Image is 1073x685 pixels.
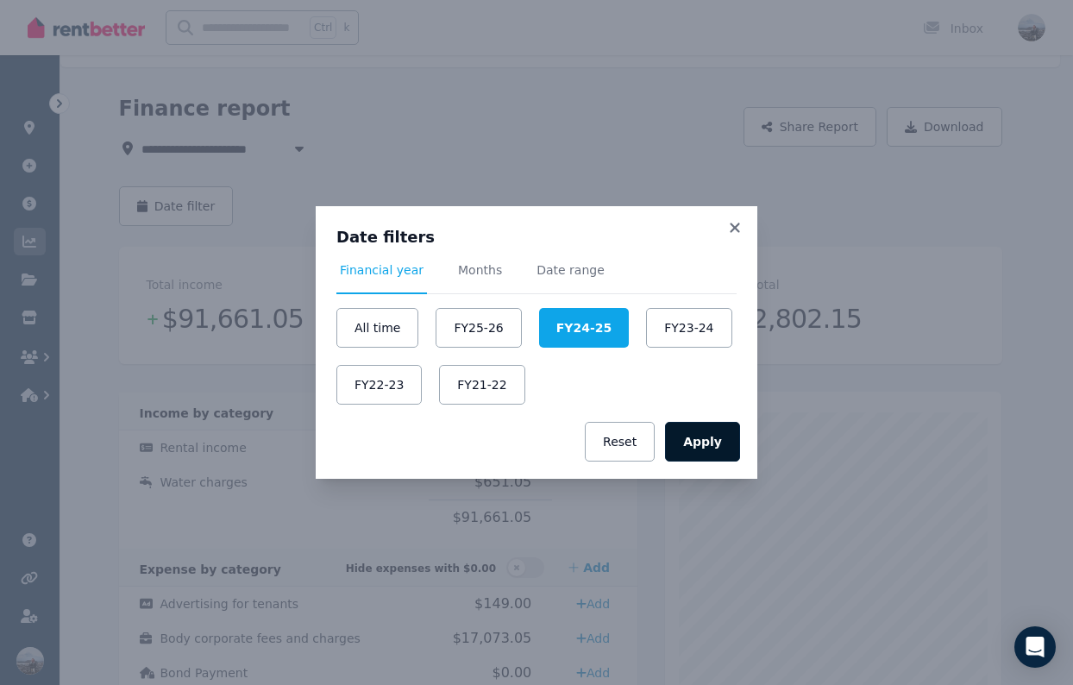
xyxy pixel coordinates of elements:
[539,308,629,348] button: FY24-25
[439,365,524,405] button: FY21-22
[436,308,521,348] button: FY25-26
[665,422,740,462] button: Apply
[336,227,737,248] h3: Date filters
[336,308,418,348] button: All time
[336,365,422,405] button: FY22-23
[536,261,605,279] span: Date range
[646,308,731,348] button: FY23-24
[336,261,737,294] nav: Tabs
[458,261,502,279] span: Months
[585,422,655,462] button: Reset
[340,261,424,279] span: Financial year
[1014,626,1056,668] div: Open Intercom Messenger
